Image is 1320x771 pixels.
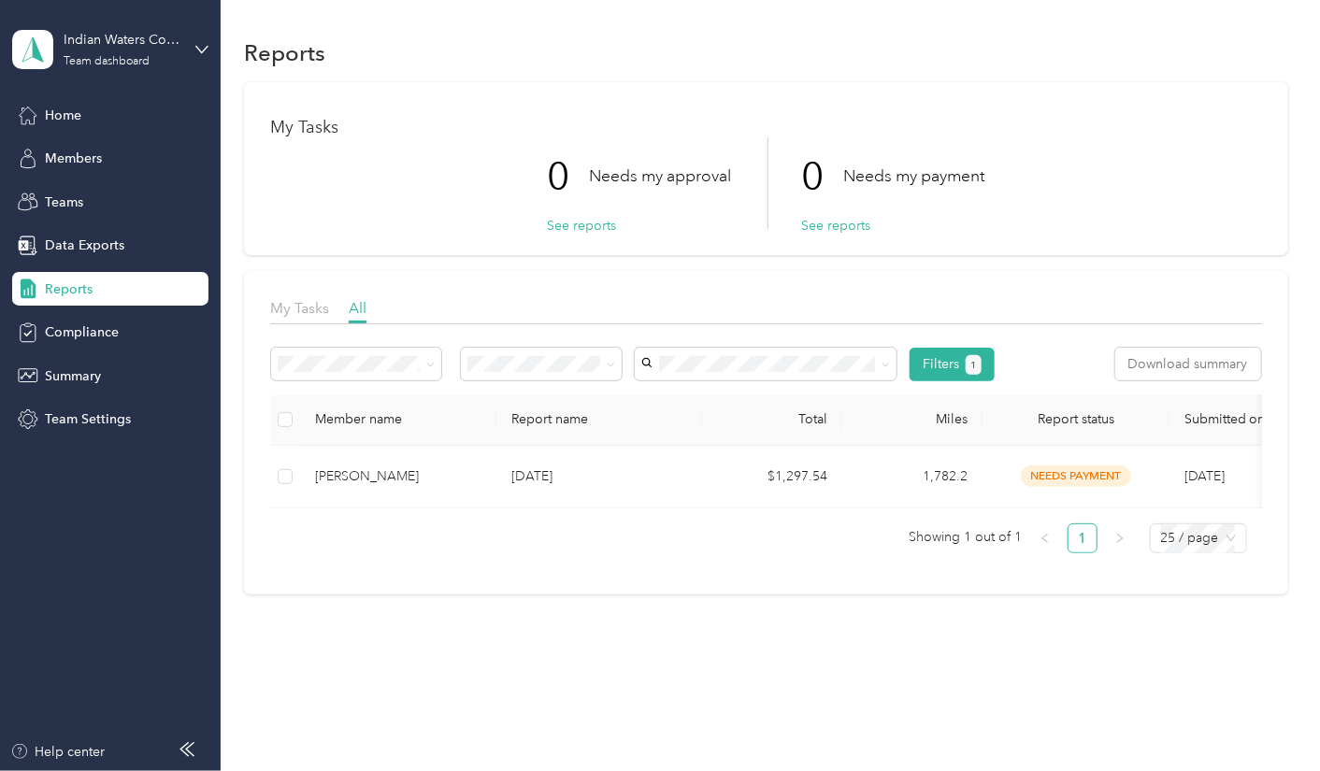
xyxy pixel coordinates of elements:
p: [DATE] [511,466,687,487]
div: Miles [857,411,968,427]
span: Members [45,149,102,168]
span: Showing 1 out of 1 [910,523,1023,551]
span: Teams [45,193,83,212]
p: Needs my approval [589,164,731,188]
span: Compliance [45,322,119,342]
p: 0 [547,137,589,216]
span: Home [45,106,81,125]
div: Page Size [1150,523,1247,553]
li: Previous Page [1030,523,1060,553]
span: Data Exports [45,236,124,255]
div: Total [717,411,827,427]
td: $1,297.54 [702,446,842,508]
span: All [349,299,366,317]
button: Download summary [1115,348,1261,380]
button: Help center [10,742,106,762]
th: Submitted on [1169,394,1310,446]
span: Team Settings [45,409,131,429]
h1: My Tasks [270,118,1262,137]
th: Report name [496,394,702,446]
span: left [1040,533,1051,544]
span: Report status [997,411,1155,427]
span: right [1114,533,1126,544]
div: Team dashboard [64,56,150,67]
button: See reports [547,216,616,236]
span: Reports [45,279,93,299]
th: Member name [300,394,496,446]
iframe: Everlance-gr Chat Button Frame [1215,666,1320,771]
div: [PERSON_NAME] [315,466,481,487]
button: Filters1 [910,348,995,381]
p: Needs my payment [843,164,984,188]
div: Indian Waters Council, BSA [64,30,180,50]
span: needs payment [1021,465,1131,487]
div: Member name [315,411,481,427]
p: 0 [801,137,843,216]
button: left [1030,523,1060,553]
button: See reports [801,216,870,236]
li: Next Page [1105,523,1135,553]
span: 1 [970,357,976,374]
button: 1 [966,355,982,375]
span: 25 / page [1161,524,1236,552]
button: right [1105,523,1135,553]
span: [DATE] [1184,468,1226,484]
a: 1 [1069,524,1097,552]
td: 1,782.2 [842,446,983,508]
span: Summary [45,366,101,386]
h1: Reports [244,43,325,63]
li: 1 [1068,523,1098,553]
span: My Tasks [270,299,329,317]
